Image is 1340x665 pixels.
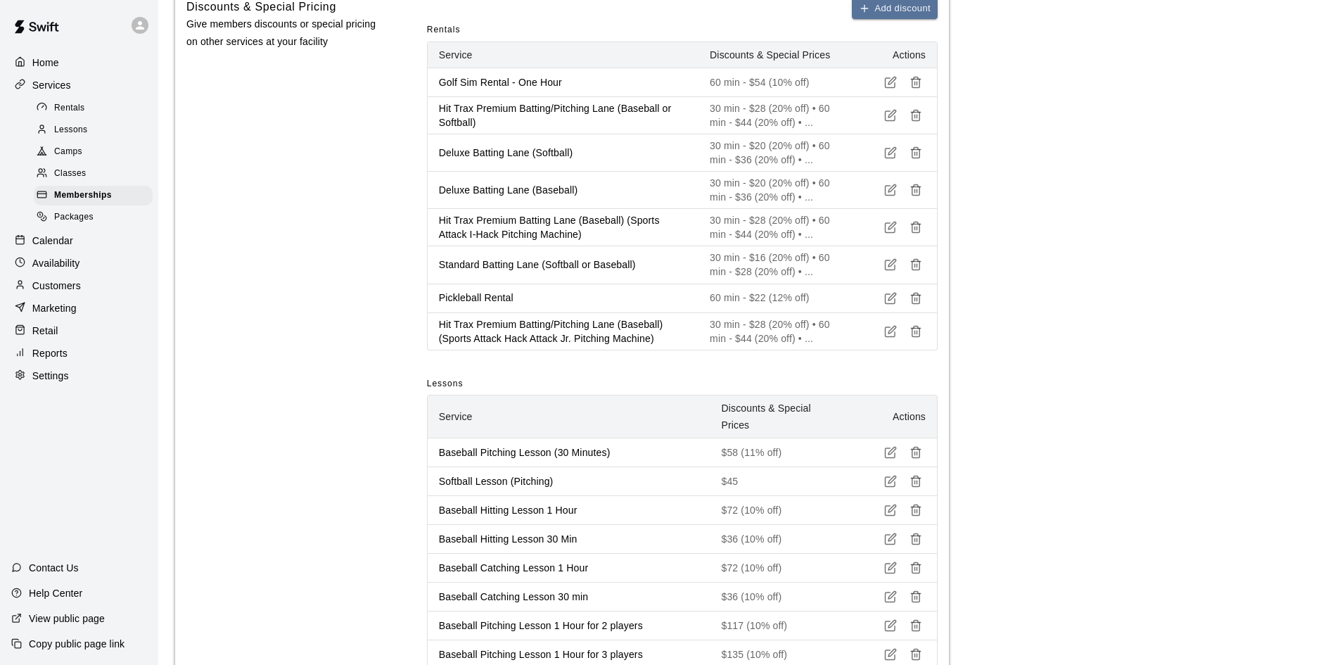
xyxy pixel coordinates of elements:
span: Lessons [427,373,464,395]
p: 30 min - $28 (20% off) • 60 min - $44 (20% off) • ... [710,317,841,346]
p: Reports [32,346,68,360]
a: Camps [34,141,158,163]
p: Baseball Pitching Lesson 1 Hour for 2 players [439,619,699,633]
div: Rentals [34,99,153,118]
p: Calendar [32,234,73,248]
p: Customers [32,279,81,293]
div: Lessons [34,120,153,140]
th: Actions [853,42,937,68]
a: Services [11,75,147,96]
p: Softball Lesson (Pitching) [439,474,699,488]
a: Packages [34,207,158,229]
p: $58 (11% off) [721,445,841,460]
a: Calendar [11,230,147,251]
span: Memberships [54,189,112,203]
th: Discounts & Special Prices [710,395,853,438]
p: Hit Trax Premium Batting/Pitching Lane (Baseball or Softball) [439,101,687,129]
a: Lessons [34,119,158,141]
a: Reports [11,343,147,364]
p: Contact Us [29,561,79,575]
p: $72 (10% off) [721,503,841,517]
a: Retail [11,320,147,341]
p: Deluxe Batting Lane (Baseball) [439,183,687,197]
p: Marketing [32,301,77,315]
p: Give members discounts or special pricing on other services at your facility [186,15,382,51]
p: Baseball Hitting Lesson 30 Min [439,532,699,546]
p: Golf Sim Rental - One Hour [439,75,687,89]
span: Packages [54,210,94,224]
p: Availability [32,256,80,270]
p: 30 min - $20 (20% off) • 60 min - $36 (20% off) • ... [710,139,841,167]
a: Classes [34,163,158,185]
p: Baseball Pitching Lesson (30 Minutes) [439,445,699,460]
a: Home [11,52,147,73]
div: Camps [34,142,153,162]
a: Memberships [34,185,158,207]
p: Baseball Catching Lesson 30 min [439,590,699,604]
p: Help Center [29,586,82,600]
p: Pickleball Rental [439,291,687,305]
div: Classes [34,164,153,184]
p: 60 min - $22 (12% off) [710,291,841,305]
th: Actions [853,395,937,438]
p: Standard Batting Lane (Softball or Baseball) [439,258,687,272]
div: Memberships [34,186,153,205]
a: Rentals [34,97,158,119]
p: Hit Trax Premium Batting/Pitching Lane (Baseball) (Sports Attack Hack Attack Jr. Pitching Machine) [439,317,687,346]
span: Camps [54,145,82,159]
a: Marketing [11,298,147,319]
p: 30 min - $28 (20% off) • 60 min - $44 (20% off) • ... [710,101,841,129]
a: Customers [11,275,147,296]
th: Service [428,42,698,68]
p: Baseball Catching Lesson 1 Hour [439,561,699,575]
p: Retail [32,324,58,338]
p: $72 (10% off) [721,561,841,575]
a: Availability [11,253,147,274]
p: $36 (10% off) [721,532,841,546]
p: Hit Trax Premium Batting Lane (Baseball) (Sports Attack I-Hack Pitching Machine) [439,213,687,241]
p: $117 (10% off) [721,619,841,633]
p: 30 min - $28 (20% off) • 60 min - $44 (20% off) • ... [710,213,841,241]
p: Services [32,78,71,92]
span: Lessons [54,123,88,137]
p: Settings [32,369,69,383]
p: Baseball Pitching Lesson 1 Hour for 3 players [439,647,699,661]
th: Discounts & Special Prices [698,42,853,68]
p: 30 min - $20 (20% off) • 60 min - $36 (20% off) • ... [710,176,841,204]
p: Home [32,56,59,70]
p: Copy public page link [29,637,125,651]
span: Classes [54,167,86,181]
p: $36 (10% off) [721,590,841,604]
p: $135 (10% off) [721,647,841,661]
p: 60 min - $54 (10% off) [710,75,841,89]
div: Packages [34,208,153,227]
p: View public page [29,612,105,626]
p: Deluxe Batting Lane (Softball) [439,146,687,160]
p: 30 min - $16 (20% off) • 60 min - $28 (20% off) • ... [710,251,841,279]
p: Baseball Hitting Lesson 1 Hour [439,503,699,517]
span: Rentals [54,101,85,115]
a: Settings [11,365,147,386]
span: Rentals [427,19,461,42]
th: Service [428,395,710,438]
p: $45 [721,474,841,488]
